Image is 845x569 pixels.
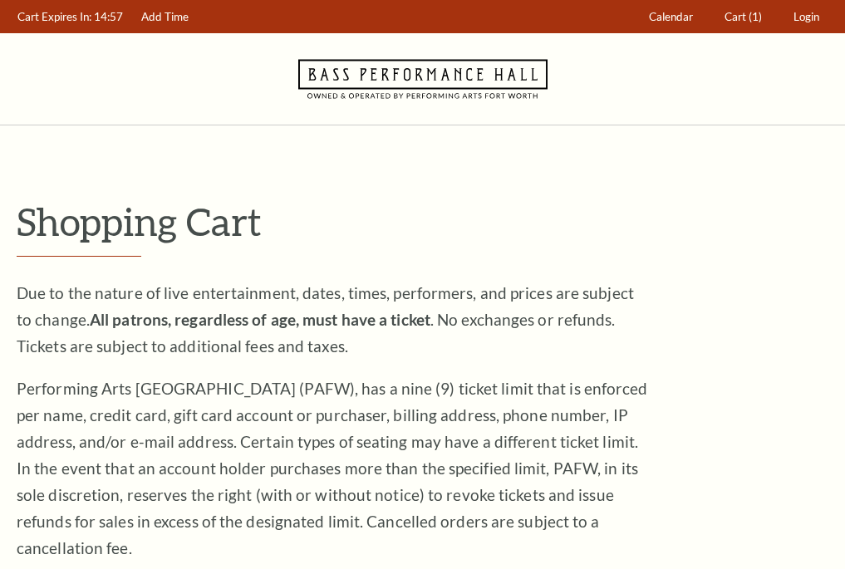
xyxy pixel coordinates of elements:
[786,1,828,33] a: Login
[17,200,828,243] p: Shopping Cart
[17,10,91,23] span: Cart Expires In:
[90,310,430,329] strong: All patrons, regardless of age, must have a ticket
[793,10,819,23] span: Login
[17,283,634,356] span: Due to the nature of live entertainment, dates, times, performers, and prices are subject to chan...
[134,1,197,33] a: Add Time
[94,10,123,23] span: 14:57
[17,375,648,562] p: Performing Arts [GEOGRAPHIC_DATA] (PAFW), has a nine (9) ticket limit that is enforced per name, ...
[717,1,770,33] a: Cart (1)
[749,10,762,23] span: (1)
[725,10,746,23] span: Cart
[649,10,693,23] span: Calendar
[641,1,701,33] a: Calendar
